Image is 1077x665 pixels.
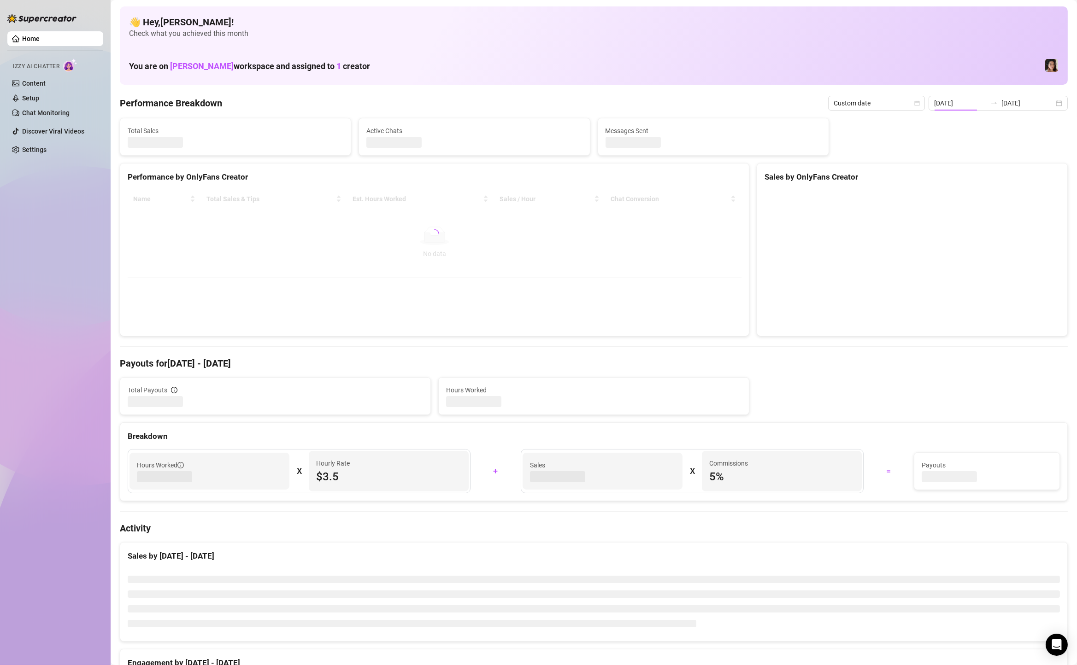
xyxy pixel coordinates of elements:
[1046,634,1068,656] div: Open Intercom Messenger
[120,97,222,110] h4: Performance Breakdown
[171,387,177,393] span: info-circle
[129,29,1059,39] span: Check what you achieved this month
[709,469,854,484] span: 5 %
[316,469,461,484] span: $3.5
[129,61,370,71] h1: You are on workspace and assigned to creator
[922,460,1052,470] span: Payouts
[297,464,301,478] div: X
[1045,59,1058,72] img: Luna
[22,109,70,117] a: Chat Monitoring
[170,61,234,71] span: [PERSON_NAME]
[914,100,920,106] span: calendar
[63,58,77,72] img: AI Chatter
[709,458,748,468] article: Commissions
[128,126,343,136] span: Total Sales
[934,98,987,108] input: Start date
[120,357,1068,370] h4: Payouts for [DATE] - [DATE]
[606,126,821,136] span: Messages Sent
[129,16,1059,29] h4: 👋 Hey, [PERSON_NAME] !
[990,99,998,107] span: swap-right
[990,99,998,107] span: to
[476,464,515,478] div: +
[128,385,167,395] span: Total Payouts
[137,460,184,470] span: Hours Worked
[366,126,582,136] span: Active Chats
[690,464,694,478] div: X
[765,171,1060,183] div: Sales by OnlyFans Creator
[128,171,742,183] div: Performance by OnlyFans Creator
[7,14,77,23] img: logo-BBDzfeDw.svg
[336,61,341,71] span: 1
[22,35,40,42] a: Home
[834,96,919,110] span: Custom date
[316,458,350,468] article: Hourly Rate
[120,522,1068,535] h4: Activity
[446,385,742,395] span: Hours Worked
[22,146,47,153] a: Settings
[128,550,1060,562] div: Sales by [DATE] - [DATE]
[128,430,1060,443] div: Breakdown
[22,80,46,87] a: Content
[530,460,675,470] span: Sales
[13,62,59,71] span: Izzy AI Chatter
[430,229,439,239] span: loading
[22,128,84,135] a: Discover Viral Videos
[869,464,908,478] div: =
[22,94,39,102] a: Setup
[1001,98,1054,108] input: End date
[177,462,184,468] span: info-circle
